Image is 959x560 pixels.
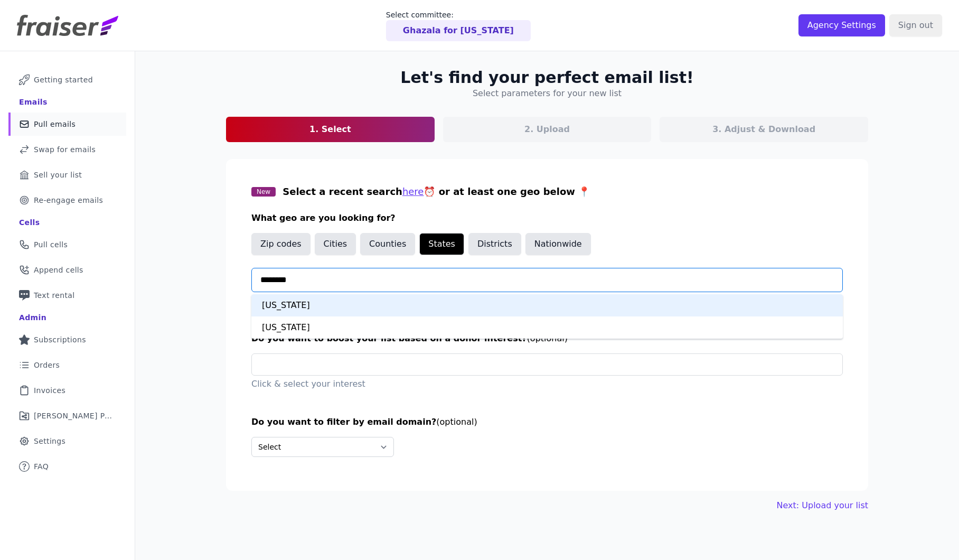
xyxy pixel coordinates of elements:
span: Sell your list [34,170,82,180]
a: Re-engage emails [8,189,126,212]
a: Invoices [8,379,126,402]
a: Sell your list [8,163,126,186]
span: FAQ [34,461,49,472]
button: Districts [468,233,521,255]
a: Subscriptions [8,328,126,351]
span: (optional) [436,417,477,427]
span: Select a recent search ⏰ or at least one geo below 📍 [283,186,590,197]
span: Append cells [34,265,83,275]
p: Type & select your states [251,294,843,307]
h4: Select parameters for your new list [473,87,622,100]
a: 1. Select [226,117,435,142]
span: Text rental [34,290,75,301]
div: Emails [19,97,48,107]
span: Re-engage emails [34,195,103,206]
a: Settings [8,430,126,453]
a: Pull emails [8,113,126,136]
span: Pull cells [34,239,68,250]
a: Text rental [8,284,126,307]
span: Orders [34,360,60,370]
button: Counties [360,233,415,255]
p: Select committee: [386,10,531,20]
span: Invoices [34,385,65,396]
button: States [419,233,464,255]
span: Settings [34,436,65,446]
h3: What geo are you looking for? [251,212,843,225]
p: 3. Adjust & Download [712,123,815,136]
span: Getting started [34,74,93,85]
a: Pull cells [8,233,126,256]
div: [US_STATE] [251,294,843,316]
button: here [402,184,424,199]
span: New [251,187,276,197]
p: Ghazala for [US_STATE] [403,24,514,37]
input: Sign out [889,14,942,36]
p: 1. Select [309,123,351,136]
button: Zip codes [251,233,311,255]
span: Subscriptions [34,334,86,345]
span: Pull emails [34,119,76,129]
button: Next: Upload your list [777,499,868,512]
img: Fraiser Logo [17,15,118,36]
a: Append cells [8,258,126,282]
input: Agency Settings [798,14,885,36]
h2: Let's find your perfect email list! [400,68,693,87]
a: Swap for emails [8,138,126,161]
a: Orders [8,353,126,377]
a: Getting started [8,68,126,91]
button: Nationwide [525,233,591,255]
div: Admin [19,312,46,323]
div: Cells [19,217,40,228]
p: Click & select your interest [251,378,843,390]
a: [PERSON_NAME] Performance [8,404,126,427]
p: 2. Upload [524,123,570,136]
a: Select committee: Ghazala for [US_STATE] [386,10,531,41]
a: FAQ [8,455,126,478]
span: Do you want to filter by email domain? [251,417,436,427]
button: Cities [315,233,356,255]
span: Swap for emails [34,144,96,155]
span: Do you want to boost your list based on a donor interest? [251,333,527,343]
div: [US_STATE] [251,316,843,339]
span: [PERSON_NAME] Performance [34,410,114,421]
